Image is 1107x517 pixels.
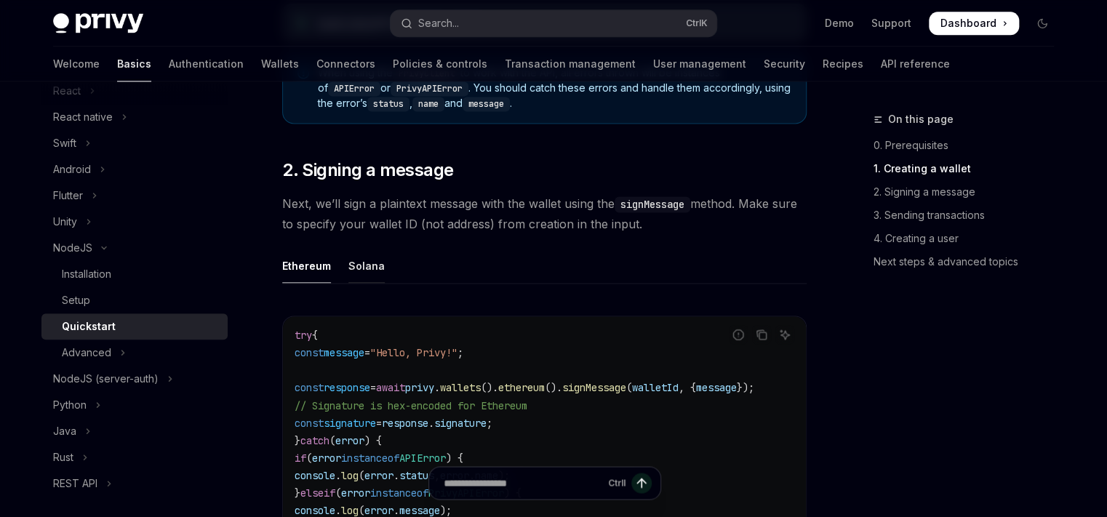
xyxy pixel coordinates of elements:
[376,416,382,429] span: =
[764,47,805,81] a: Security
[444,467,602,499] input: Ask a question...
[261,47,299,81] a: Wallets
[370,381,376,394] span: =
[825,16,854,31] a: Demo
[282,193,807,234] span: Next, we’ll sign a plaintext message with the wallet using the method. Make sure to specify your ...
[505,47,636,81] a: Transaction management
[393,47,487,81] a: Policies & controls
[737,381,754,394] span: });
[41,470,228,497] button: Toggle REST API section
[874,157,1066,180] a: 1. Creating a wallet
[53,187,83,204] div: Flutter
[41,235,228,261] button: Toggle NodeJS section
[405,381,434,394] span: privy
[391,10,716,36] button: Open search
[53,135,76,152] div: Swift
[888,111,954,128] span: On this page
[41,209,228,235] button: Toggle Unity section
[367,97,409,111] code: status
[562,381,626,394] span: signMessage
[41,156,228,183] button: Toggle Android section
[348,249,385,283] div: Solana
[1031,12,1054,35] button: Toggle dark mode
[823,47,863,81] a: Recipes
[282,159,453,182] span: 2. Signing a message
[457,346,463,359] span: ;
[41,313,228,340] a: Quickstart
[874,227,1066,250] a: 4. Creating a user
[364,433,382,446] span: ) {
[62,344,111,361] div: Advanced
[53,239,92,257] div: NodeJS
[874,180,1066,204] a: 2. Signing a message
[41,287,228,313] a: Setup
[117,47,151,81] a: Basics
[53,396,87,414] div: Python
[653,47,746,81] a: User management
[434,381,440,394] span: .
[53,213,77,231] div: Unity
[752,325,771,344] button: Copy the contents from the code block
[295,416,324,429] span: const
[874,134,1066,157] a: 0. Prerequisites
[62,292,90,309] div: Setup
[615,196,690,212] code: signMessage
[545,381,562,394] span: ().
[41,130,228,156] button: Toggle Swift section
[53,449,73,466] div: Rust
[434,416,487,429] span: signature
[428,416,434,429] span: .
[391,81,468,96] code: PrivyAPIError
[62,318,116,335] div: Quickstart
[295,433,300,446] span: }
[312,329,318,342] span: {
[324,346,364,359] span: message
[446,451,463,464] span: ) {
[41,392,228,418] button: Toggle Python section
[376,381,405,394] span: await
[169,47,244,81] a: Authentication
[295,329,312,342] span: try
[53,422,76,440] div: Java
[295,398,527,412] span: // Signature is hex-encoded for Ethereum
[41,183,228,209] button: Toggle Flutter section
[324,416,376,429] span: signature
[463,97,510,111] code: message
[282,249,331,283] div: Ethereum
[53,161,91,178] div: Android
[399,451,446,464] span: APIError
[295,451,306,464] span: if
[53,108,113,126] div: React native
[295,346,324,359] span: const
[62,265,111,283] div: Installation
[382,416,428,429] span: response
[686,17,708,29] span: Ctrl K
[874,250,1066,273] a: Next steps & advanced topics
[632,381,679,394] span: walletId
[41,418,228,444] button: Toggle Java section
[440,381,481,394] span: wallets
[41,261,228,287] a: Installation
[324,381,370,394] span: response
[775,325,794,344] button: Ask AI
[679,381,696,394] span: , {
[418,15,459,32] div: Search...
[881,47,950,81] a: API reference
[312,451,341,464] span: error
[53,47,100,81] a: Welcome
[874,204,1066,227] a: 3. Sending transactions
[53,370,159,388] div: NodeJS (server-auth)
[370,346,457,359] span: "Hello, Privy!"
[318,65,791,111] span: When using the to work with the API, all errors thrown will be instances of or . You should catch...
[306,451,312,464] span: (
[940,16,996,31] span: Dashboard
[329,433,335,446] span: (
[929,12,1019,35] a: Dashboard
[41,444,228,470] button: Toggle Rust section
[53,475,97,492] div: REST API
[300,433,329,446] span: catch
[53,13,143,33] img: dark logo
[498,381,545,394] span: ethereum
[41,340,228,366] button: Toggle Advanced section
[871,16,911,31] a: Support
